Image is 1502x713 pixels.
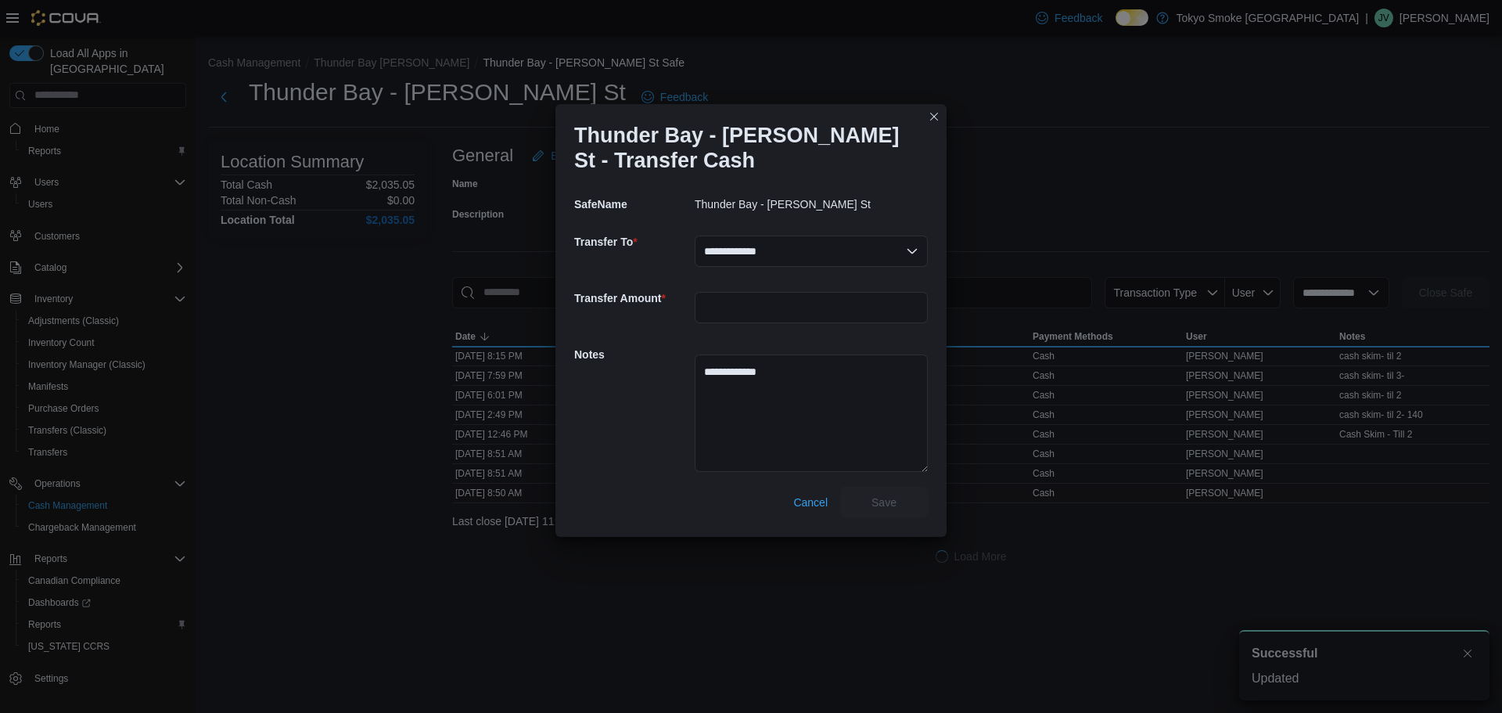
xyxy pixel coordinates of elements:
[574,283,692,314] h5: Transfer Amount
[574,189,692,220] h5: SafeName
[871,495,897,510] span: Save
[574,123,915,173] h1: Thunder Bay - [PERSON_NAME] St - Transfer Cash
[840,487,928,518] button: Save
[787,487,834,518] button: Cancel
[793,495,828,510] span: Cancel
[574,339,692,370] h5: Notes
[574,226,692,257] h5: Transfer To
[925,107,943,126] button: Closes this modal window
[695,198,871,211] p: Thunder Bay - [PERSON_NAME] St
